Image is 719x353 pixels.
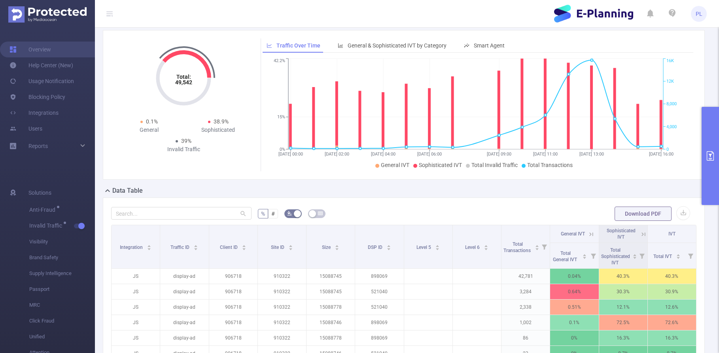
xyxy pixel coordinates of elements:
i: Filter menu [588,243,599,268]
p: 42,781 [501,269,550,284]
p: 910322 [258,315,306,330]
span: Supply Intelligence [29,266,95,281]
p: 40.3% [648,269,696,284]
i: icon: caret-down [335,247,339,249]
span: 38.9% [214,118,229,125]
span: General & Sophisticated IVT by Category [348,42,447,49]
a: Overview [9,42,51,57]
span: 39% [181,138,191,144]
p: 15088778 [307,330,355,345]
p: 12.1% [599,300,647,315]
a: Usage Notification [9,73,74,89]
i: icon: caret-up [288,244,293,246]
p: 72.6% [648,315,696,330]
tspan: [DATE] 13:00 [579,152,604,157]
p: 898069 [355,330,403,345]
div: Sort [335,244,339,249]
i: icon: caret-down [676,256,680,258]
p: 15088745 [307,269,355,284]
tspan: [DATE] 16:00 [649,152,674,157]
tspan: 4,000 [666,124,677,129]
p: 906718 [209,269,257,284]
p: 30.9% [648,284,696,299]
i: icon: bar-chart [338,43,343,48]
i: icon: line-chart [267,43,272,48]
button: Download PDF [615,207,672,221]
tspan: [DATE] 09:00 [487,152,511,157]
tspan: [DATE] 11:00 [533,152,558,157]
span: % [261,211,265,217]
p: display-ad [160,269,208,284]
i: icon: bg-colors [287,211,292,216]
p: 898069 [355,269,403,284]
span: Total Transactions [527,162,573,168]
span: Total Sophisticated IVT [601,247,630,266]
tspan: 8,000 [666,102,677,107]
p: display-ad [160,284,208,299]
div: Sort [288,244,293,249]
tspan: 42.2% [274,59,285,64]
div: Invalid Traffic [149,145,218,154]
tspan: 0% [280,147,285,152]
h2: Data Table [112,186,143,195]
div: Sort [582,253,587,258]
i: icon: caret-up [676,253,680,255]
span: PL [696,6,702,22]
div: Sort [435,244,440,249]
i: icon: caret-up [335,244,339,246]
p: 906718 [209,284,257,299]
span: Site ID [271,245,286,250]
i: icon: caret-down [582,256,587,258]
div: Sophisticated [184,126,253,134]
span: Click Fraud [29,313,95,329]
span: General IVT [561,231,585,237]
div: General [114,126,184,134]
i: icon: caret-down [535,247,539,249]
i: icon: caret-down [288,247,293,249]
div: Sort [242,244,246,249]
i: icon: caret-up [435,244,440,246]
span: Solutions [28,185,51,201]
div: Sort [676,253,681,258]
p: JS [112,284,160,299]
tspan: 16K [666,59,674,64]
p: 906718 [209,330,257,345]
p: 15088778 [307,300,355,315]
i: icon: caret-up [194,244,198,246]
i: icon: caret-up [242,244,246,246]
i: icon: table [318,211,323,216]
span: Traffic ID [170,245,191,250]
p: JS [112,315,160,330]
span: Invalid Traffic [29,223,65,228]
tspan: 0 [666,147,669,152]
i: icon: caret-down [242,247,246,249]
p: JS [112,300,160,315]
a: Help Center (New) [9,57,73,73]
img: Protected Media [8,6,87,23]
i: icon: caret-down [484,247,488,249]
p: display-ad [160,315,208,330]
span: Reports [28,143,48,149]
p: 0.1% [550,315,598,330]
div: Sort [193,244,198,249]
p: 16.3% [599,330,647,345]
i: icon: caret-up [147,244,151,246]
p: 910322 [258,330,306,345]
span: Integration [120,245,144,250]
p: 0.64% [550,284,598,299]
a: Users [9,121,42,137]
span: Traffic Over Time [276,42,320,49]
p: 3,284 [501,284,550,299]
tspan: Total: [176,74,191,80]
span: IVT [668,231,675,237]
i: icon: caret-up [535,244,539,246]
p: 1,002 [501,315,550,330]
tspan: 49,542 [175,79,192,85]
p: display-ad [160,330,208,345]
i: icon: caret-up [386,244,391,246]
i: Filter menu [539,225,550,268]
span: # [271,211,275,217]
a: Reports [28,138,48,154]
p: 906718 [209,300,257,315]
tspan: [DATE] 04:00 [371,152,395,157]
